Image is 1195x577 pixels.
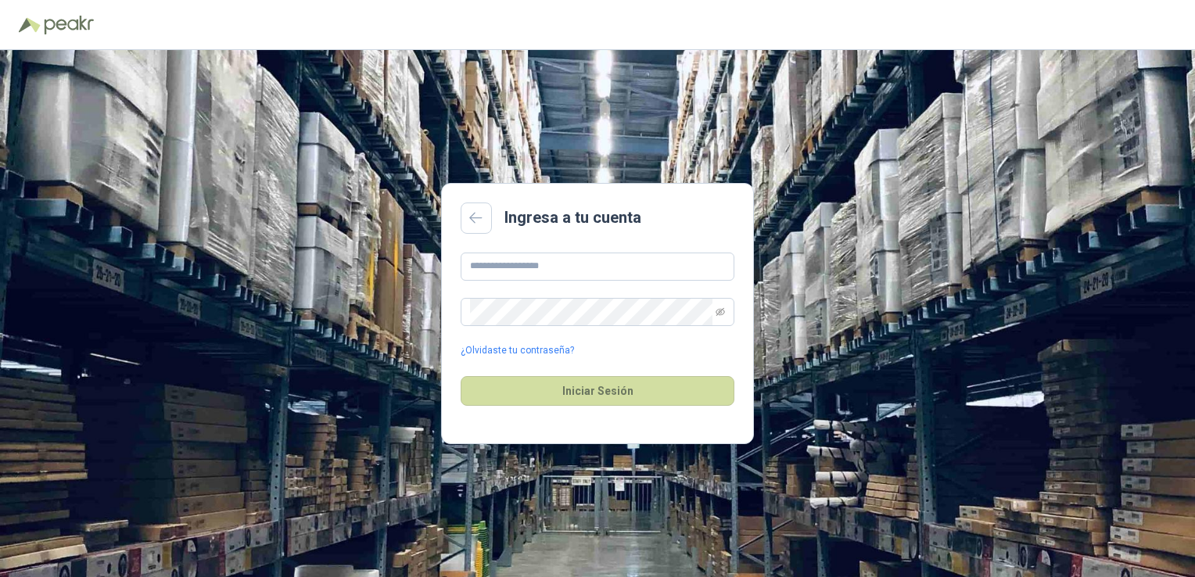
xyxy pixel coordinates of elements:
button: Iniciar Sesión [461,376,734,406]
span: eye-invisible [716,307,725,317]
a: ¿Olvidaste tu contraseña? [461,343,574,358]
h2: Ingresa a tu cuenta [504,206,641,230]
img: Logo [19,17,41,33]
img: Peakr [44,16,94,34]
